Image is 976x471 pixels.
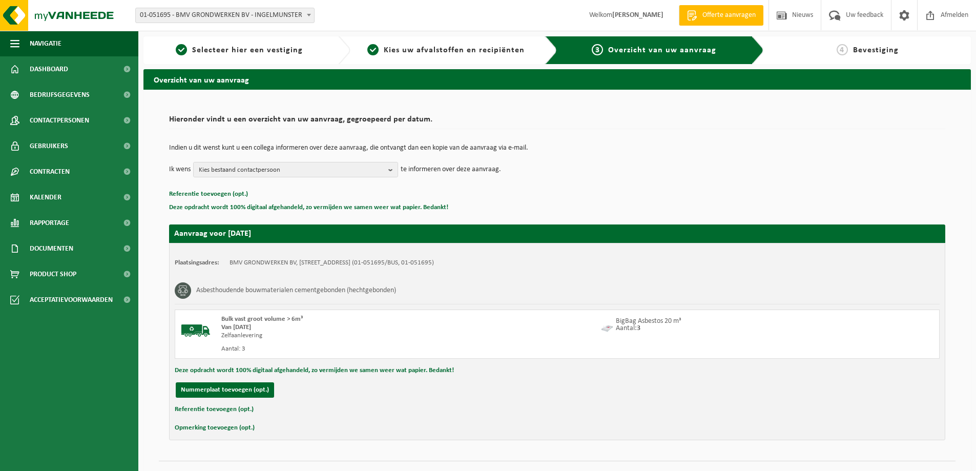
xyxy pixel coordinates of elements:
button: Deze opdracht wordt 100% digitaal afgehandeld, zo vermijden we samen weer wat papier. Bedankt! [175,364,454,377]
a: 1Selecteer hier een vestiging [149,44,330,56]
span: 2 [367,44,379,55]
a: 2Kies uw afvalstoffen en recipiënten [356,44,537,56]
span: Bevestiging [853,46,899,54]
p: Indien u dit wenst kunt u een collega informeren over deze aanvraag, die ontvangt dan een kopie v... [169,145,945,152]
span: Bedrijfsgegevens [30,82,90,108]
span: Kalender [30,185,61,210]
p: Aantal: [616,325,681,332]
span: Kies uw afvalstoffen en recipiënten [384,46,525,54]
strong: 3 [637,324,640,332]
span: Kies bestaand contactpersoon [199,162,384,178]
button: Referentie toevoegen (opt.) [175,403,254,416]
span: 01-051695 - BMV GRONDWERKEN BV - INGELMUNSTER [136,8,314,23]
span: Contracten [30,159,70,185]
span: Selecteer hier een vestiging [192,46,303,54]
strong: Plaatsingsadres: [175,259,219,266]
button: Referentie toevoegen (opt.) [169,188,248,201]
span: Contactpersonen [30,108,89,133]
button: Nummerplaat toevoegen (opt.) [176,382,274,398]
span: 01-051695 - BMV GRONDWERKEN BV - INGELMUNSTER [135,8,315,23]
p: te informeren over deze aanvraag. [401,162,501,177]
span: Product Shop [30,261,76,287]
button: Deze opdracht wordt 100% digitaal afgehandeld, zo vermijden we samen weer wat papier. Bedankt! [169,201,448,214]
span: Overzicht van uw aanvraag [608,46,716,54]
td: BMV GRONDWERKEN BV, [STREET_ADDRESS] (01-051695/BUS, 01-051695) [230,259,434,267]
span: Rapportage [30,210,69,236]
a: Offerte aanvragen [679,5,763,26]
div: Zelfaanlevering [221,332,598,340]
div: Aantal: 3 [221,345,598,353]
p: BigBag Asbestos 20 m³ [616,318,681,325]
span: Gebruikers [30,133,68,159]
h2: Overzicht van uw aanvraag [143,69,971,89]
strong: Aanvraag voor [DATE] [174,230,251,238]
span: 4 [837,44,848,55]
span: Bulk vast groot volume > 6m³ [221,316,303,322]
img: 01-000271 [601,320,613,333]
h2: Hieronder vindt u een overzicht van uw aanvraag, gegroepeerd per datum. [169,115,945,129]
span: 3 [592,44,603,55]
p: Ik wens [169,162,191,177]
h3: Asbesthoudende bouwmaterialen cementgebonden (hechtgebonden) [196,282,396,299]
span: 1 [176,44,187,55]
img: BL-SO-LV.png [180,315,211,346]
span: Offerte aanvragen [700,10,758,21]
span: Documenten [30,236,73,261]
strong: [PERSON_NAME] [612,11,663,19]
button: Kies bestaand contactpersoon [193,162,398,177]
button: Opmerking toevoegen (opt.) [175,421,255,435]
span: Dashboard [30,56,68,82]
span: Acceptatievoorwaarden [30,287,113,313]
strong: Van [DATE] [221,324,251,331]
span: Navigatie [30,31,61,56]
